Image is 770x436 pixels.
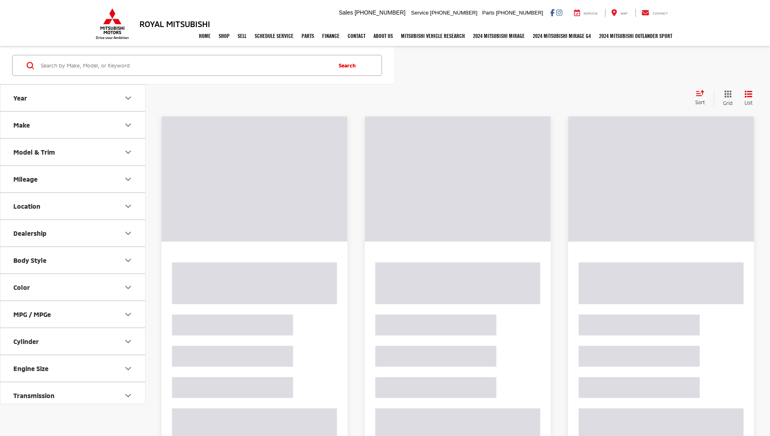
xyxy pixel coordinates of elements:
[691,90,714,106] button: Select sort value
[568,9,604,17] a: Service
[595,26,676,46] a: 2024 Mitsubishi Outlander SPORT
[529,26,595,46] a: 2024 Mitsubishi Mirage G4
[496,10,543,16] span: [PHONE_NUMBER]
[13,392,55,399] div: Transmission
[354,9,405,16] span: [PHONE_NUMBER]
[0,85,146,111] button: YearYear
[123,256,133,265] div: Body Style
[123,310,133,319] div: MPG / MPGe
[344,26,369,46] a: Contact
[94,8,131,40] img: Mitsubishi
[620,12,627,15] span: Map
[123,337,133,346] div: Cylinder
[745,99,753,106] span: List
[13,337,39,345] div: Cylinder
[123,283,133,292] div: Color
[331,55,368,75] button: Search
[318,26,344,46] a: Finance
[13,148,55,156] div: Model & Trim
[123,174,133,184] div: Mileage
[339,9,353,16] span: Sales
[123,120,133,130] div: Make
[13,175,38,183] div: Mileage
[13,365,49,372] div: Engine Size
[123,228,133,238] div: Dealership
[430,10,477,16] span: [PHONE_NUMBER]
[714,90,738,107] button: Grid View
[0,139,146,165] button: Model & TrimModel & Trim
[251,26,297,46] a: Schedule Service: Opens in a new tab
[123,147,133,157] div: Model & Trim
[0,274,146,300] button: ColorColor
[13,202,40,210] div: Location
[13,229,46,237] div: Dealership
[469,26,529,46] a: 2024 Mitsubishi Mirage
[13,94,27,102] div: Year
[123,391,133,400] div: Transmission
[13,283,30,291] div: Color
[123,201,133,211] div: Location
[550,9,555,16] a: Facebook: Click to visit our Facebook page
[411,10,428,16] span: Service
[397,26,469,46] a: Mitsubishi Vehicle Research
[0,355,146,381] button: Engine SizeEngine Size
[482,10,494,16] span: Parts
[195,26,215,46] a: Home
[369,26,397,46] a: About Us
[605,9,633,17] a: Map
[139,19,210,28] h3: Royal Mitsubishi
[652,12,668,15] span: Contact
[556,9,562,16] a: Instagram: Click to visit our Instagram page
[13,256,46,264] div: Body Style
[695,99,705,105] span: Sort
[635,9,674,17] a: Contact
[0,382,146,409] button: TransmissionTransmission
[13,310,51,318] div: MPG / MPGe
[123,93,133,103] div: Year
[0,328,146,354] button: CylinderCylinder
[123,364,133,373] div: Engine Size
[584,12,598,15] span: Service
[0,301,146,327] button: MPG / MPGeMPG / MPGe
[723,100,732,107] span: Grid
[0,247,146,273] button: Body StyleBody Style
[13,121,30,129] div: Make
[0,220,146,246] button: DealershipDealership
[0,166,146,192] button: MileageMileage
[0,112,146,138] button: MakeMake
[0,193,146,219] button: LocationLocation
[215,26,234,46] a: Shop
[738,90,759,107] button: List View
[234,26,251,46] a: Sell
[40,56,331,75] input: Search by Make, Model, or Keyword
[297,26,318,46] a: Parts: Opens in a new tab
